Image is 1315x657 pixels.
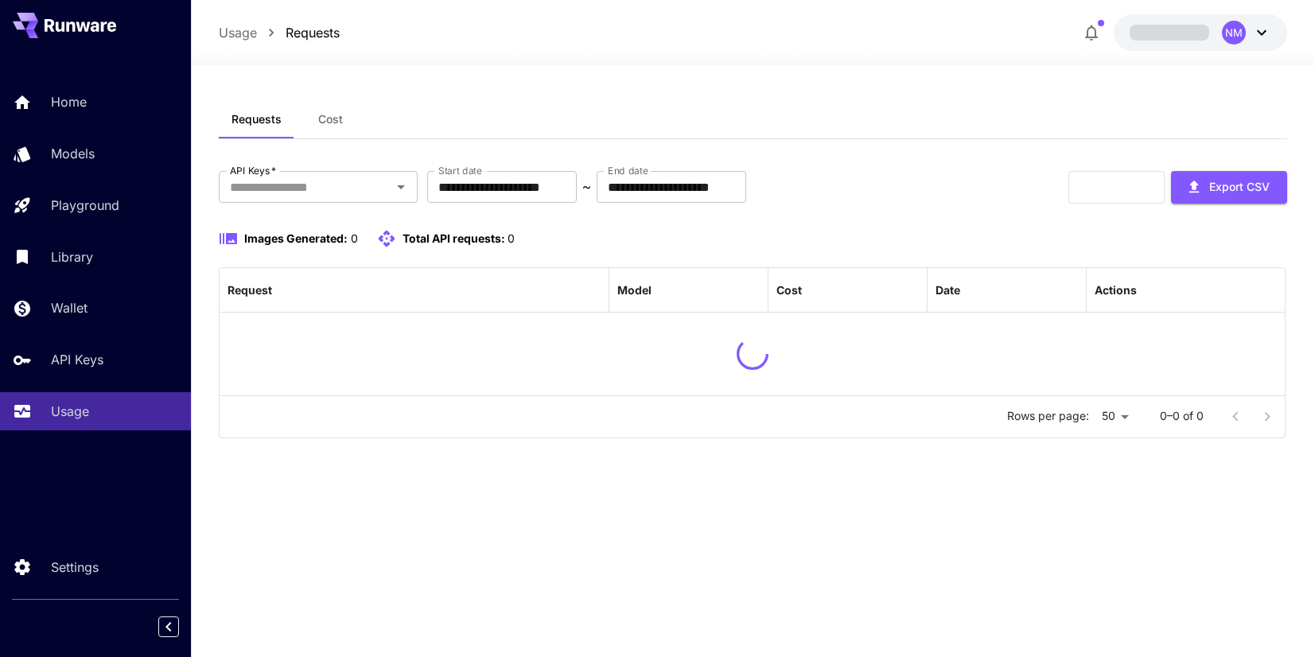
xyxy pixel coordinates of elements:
span: Cost [318,112,343,126]
p: Home [51,92,87,111]
span: Requests [231,112,282,126]
div: Request [228,283,272,297]
span: 0 [351,231,358,245]
p: Usage [51,402,89,421]
a: Requests [286,23,340,42]
div: Cost [776,283,802,297]
p: Library [51,247,93,266]
p: 0–0 of 0 [1160,408,1204,424]
button: Open [390,176,412,198]
nav: breadcrumb [219,23,340,42]
p: Rows per page: [1007,408,1089,424]
div: Date [936,283,960,297]
a: Usage [219,23,257,42]
p: API Keys [51,350,103,369]
label: API Keys [230,164,276,177]
div: Model [617,283,652,297]
button: Collapse sidebar [158,616,179,637]
span: Total API requests: [403,231,505,245]
label: Start date [438,164,482,177]
p: Wallet [51,298,88,317]
p: Models [51,144,95,163]
span: Images Generated: [244,231,348,245]
button: NM [1114,14,1287,51]
button: Export CSV [1171,171,1287,204]
div: NM [1222,21,1246,45]
p: Playground [51,196,119,215]
span: 0 [508,231,515,245]
p: ~ [582,177,591,196]
label: End date [608,164,648,177]
div: Actions [1095,283,1137,297]
div: Collapse sidebar [170,612,191,641]
p: Settings [51,558,99,577]
div: 50 [1095,405,1134,428]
